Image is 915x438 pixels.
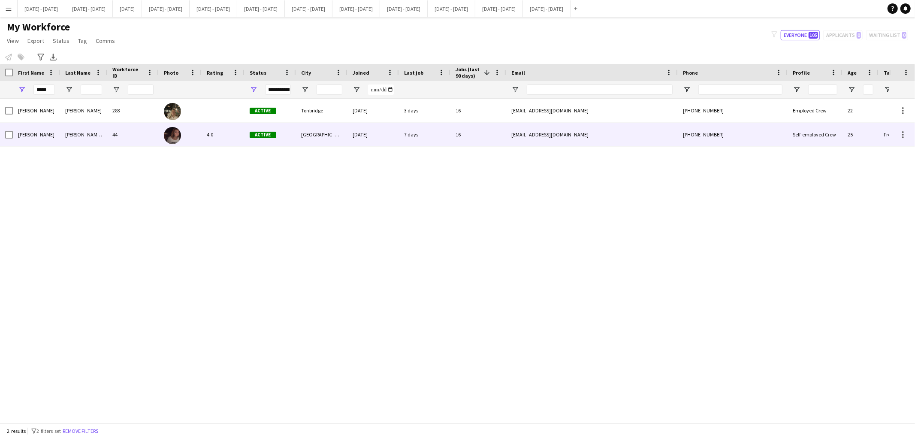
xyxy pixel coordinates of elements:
span: Export [27,37,44,45]
div: 7 days [399,123,450,146]
span: City [301,69,311,76]
button: Open Filter Menu [884,86,891,94]
span: Tags [884,69,895,76]
button: [DATE] [113,0,142,17]
div: 4.0 [202,123,245,146]
button: [DATE] - [DATE] [475,0,523,17]
button: Open Filter Menu [793,86,800,94]
input: Age Filter Input [863,85,873,95]
input: Joined Filter Input [368,85,394,95]
button: Open Filter Menu [511,86,519,94]
input: City Filter Input [317,85,342,95]
span: Active [250,108,276,114]
div: 44 [107,123,159,146]
button: Remove filters [61,426,100,436]
span: Comms [96,37,115,45]
div: [EMAIL_ADDRESS][DOMAIN_NAME] [506,99,678,122]
span: Workforce ID [112,66,143,79]
div: Tonbridge [296,99,347,122]
button: [DATE] - [DATE] [190,0,237,17]
button: [DATE] - [DATE] [523,0,571,17]
button: Open Filter Menu [848,86,855,94]
input: Profile Filter Input [808,85,837,95]
div: [PHONE_NUMBER] [678,123,788,146]
div: 16 [450,99,506,122]
div: [PERSON_NAME] [13,123,60,146]
button: Open Filter Menu [65,86,73,94]
span: Tag [78,37,87,45]
span: Status [53,37,69,45]
button: Open Filter Menu [112,86,120,94]
input: Workforce ID Filter Input [128,85,154,95]
div: 16 [450,123,506,146]
div: [PHONE_NUMBER] [678,99,788,122]
span: View [7,37,19,45]
div: Self-employed Crew [788,123,843,146]
button: [DATE] - [DATE] [237,0,285,17]
span: 105 [809,32,818,39]
a: Tag [75,35,91,46]
span: Photo [164,69,178,76]
span: Profile [793,69,810,76]
div: [PERSON_NAME] [13,99,60,122]
button: [DATE] - [DATE] [332,0,380,17]
app-action-btn: Advanced filters [36,52,46,62]
div: [PERSON_NAME] [60,99,107,122]
span: Joined [353,69,369,76]
img: Emily Rowe Smythe [164,127,181,144]
button: [DATE] - [DATE] [18,0,65,17]
input: First Name Filter Input [33,85,55,95]
div: [DATE] [347,123,399,146]
button: Open Filter Menu [301,86,309,94]
span: First Name [18,69,44,76]
app-action-btn: Export XLSX [48,52,58,62]
span: Last job [404,69,423,76]
button: [DATE] - [DATE] [65,0,113,17]
button: Open Filter Menu [250,86,257,94]
div: [PERSON_NAME] [PERSON_NAME] [60,123,107,146]
div: [GEOGRAPHIC_DATA] [296,123,347,146]
span: Email [511,69,525,76]
button: [DATE] - [DATE] [428,0,475,17]
a: Comms [92,35,118,46]
button: [DATE] - [DATE] [380,0,428,17]
span: Last Name [65,69,91,76]
div: 3 days [399,99,450,122]
a: Status [49,35,73,46]
div: 22 [843,99,879,122]
span: My Workforce [7,21,70,33]
div: 283 [107,99,159,122]
a: View [3,35,22,46]
button: Open Filter Menu [683,86,691,94]
button: Open Filter Menu [353,86,360,94]
span: Jobs (last 90 days) [456,66,480,79]
div: [DATE] [347,99,399,122]
button: [DATE] - [DATE] [285,0,332,17]
input: Last Name Filter Input [81,85,102,95]
button: [DATE] - [DATE] [142,0,190,17]
span: Status [250,69,266,76]
div: Employed Crew [788,99,843,122]
span: Phone [683,69,698,76]
a: Export [24,35,48,46]
span: Active [250,132,276,138]
button: Everyone105 [781,30,820,40]
span: 2 filters set [36,428,61,434]
span: Rating [207,69,223,76]
div: [EMAIL_ADDRESS][DOMAIN_NAME] [506,123,678,146]
button: Open Filter Menu [18,86,26,94]
img: Emily Pratt [164,103,181,120]
span: Age [848,69,857,76]
input: Email Filter Input [527,85,673,95]
div: 25 [843,123,879,146]
input: Phone Filter Input [698,85,782,95]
